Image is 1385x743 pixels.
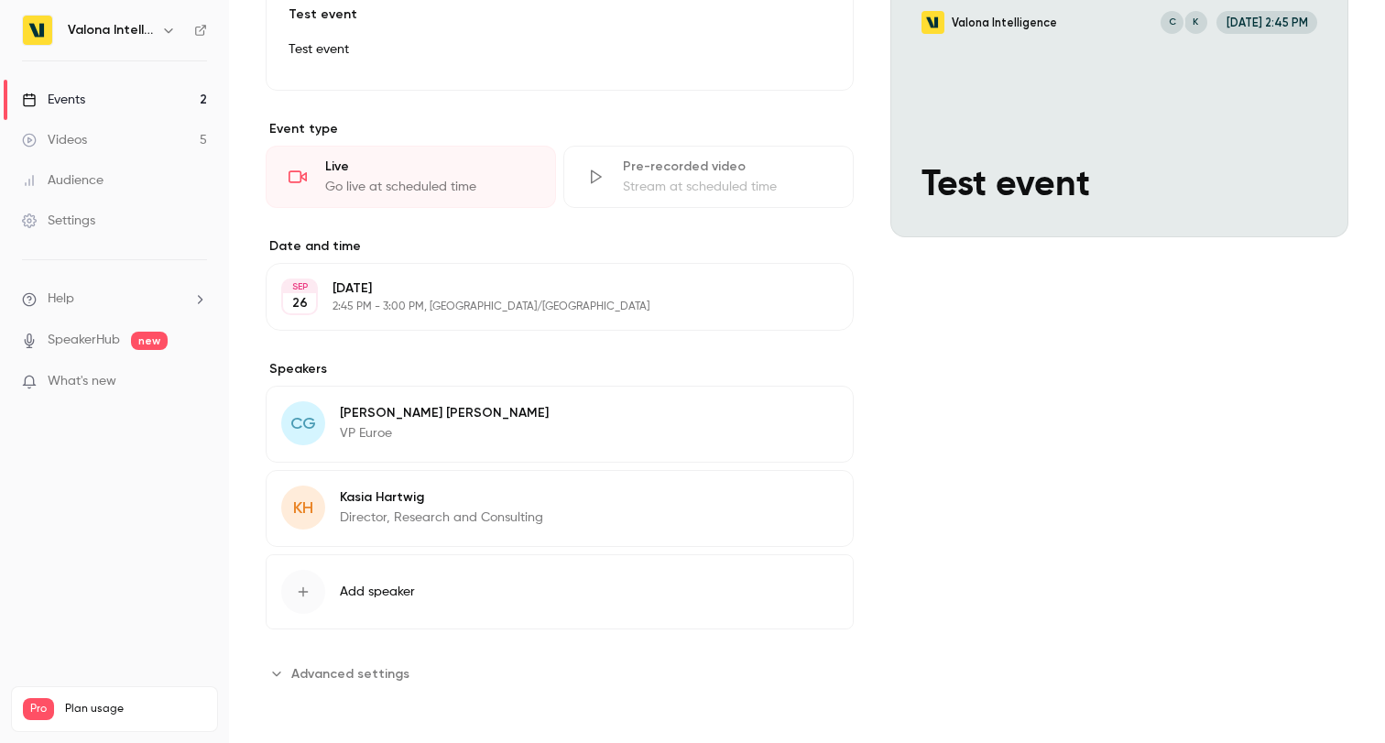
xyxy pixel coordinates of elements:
p: Test event [289,38,831,60]
div: KHKasia HartwigDirector, Research and Consulting [266,470,854,547]
div: Pre-recorded videoStream at scheduled time [563,146,854,208]
span: new [131,332,168,350]
p: [DATE] [333,279,757,298]
p: [PERSON_NAME] [PERSON_NAME] [340,404,549,422]
label: Date and time [266,237,854,256]
li: help-dropdown-opener [22,290,207,309]
div: Events [22,91,85,109]
p: 26 [292,294,308,312]
button: Add speaker [266,554,854,629]
span: Advanced settings [291,664,409,683]
p: VP Euroe [340,424,549,443]
div: Settings [22,212,95,230]
div: Live [325,158,533,176]
iframe: Noticeable Trigger [185,374,207,390]
a: SpeakerHub [48,331,120,350]
div: LiveGo live at scheduled time [266,146,556,208]
section: Advanced settings [266,659,854,688]
span: Plan usage [65,702,206,716]
label: Speakers [266,360,854,378]
span: KH [293,496,313,520]
h6: Valona Intelligence [68,21,154,39]
button: Advanced settings [266,659,420,688]
div: Audience [22,171,104,190]
p: Director, Research and Consulting [340,508,543,527]
div: CG[PERSON_NAME] [PERSON_NAME]VP Euroe [266,386,854,463]
p: Event type [266,120,854,138]
div: SEP [283,280,316,293]
div: Stream at scheduled time [623,178,831,196]
span: Add speaker [340,583,415,601]
span: CG [290,411,316,436]
span: Pro [23,698,54,720]
p: 2:45 PM - 3:00 PM, [GEOGRAPHIC_DATA]/[GEOGRAPHIC_DATA] [333,300,757,314]
span: What's new [48,372,116,391]
span: Help [48,290,74,309]
img: Valona Intelligence [23,16,52,45]
div: Go live at scheduled time [325,178,533,196]
p: Test event [289,5,831,24]
div: Pre-recorded video [623,158,831,176]
p: Kasia Hartwig [340,488,543,507]
div: Videos [22,131,87,149]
